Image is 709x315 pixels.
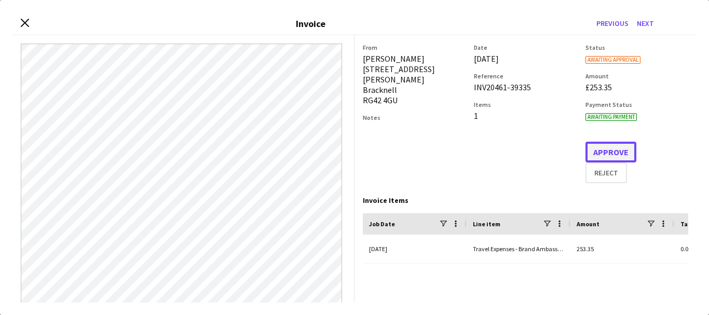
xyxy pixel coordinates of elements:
[474,53,577,64] div: [DATE]
[585,113,637,121] span: Awaiting payment
[473,220,500,228] span: Line item
[363,44,466,51] h3: From
[296,18,325,30] h3: Invoice
[474,101,577,108] h3: Items
[467,235,570,263] div: Travel Expenses - Brand Ambassador (salary)
[585,72,688,80] h3: Amount
[585,162,627,183] button: Reject
[363,196,688,205] div: Invoice Items
[585,82,688,92] div: £253.35
[363,53,466,105] div: [PERSON_NAME] [STREET_ADDRESS][PERSON_NAME] Bracknell RG42 4GU
[577,220,599,228] span: Amount
[585,44,688,51] h3: Status
[585,56,640,64] span: Awaiting approval
[474,72,577,80] h3: Reference
[680,220,691,228] span: Tax
[363,235,467,263] div: [DATE]
[474,111,577,121] div: 1
[474,44,577,51] h3: Date
[369,220,395,228] span: Job Date
[363,114,466,121] h3: Notes
[592,15,633,32] button: Previous
[570,235,674,263] div: 253.35
[633,15,658,32] button: Next
[474,82,577,92] div: INV20461-39335
[585,142,636,162] button: Approve
[585,101,688,108] h3: Payment Status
